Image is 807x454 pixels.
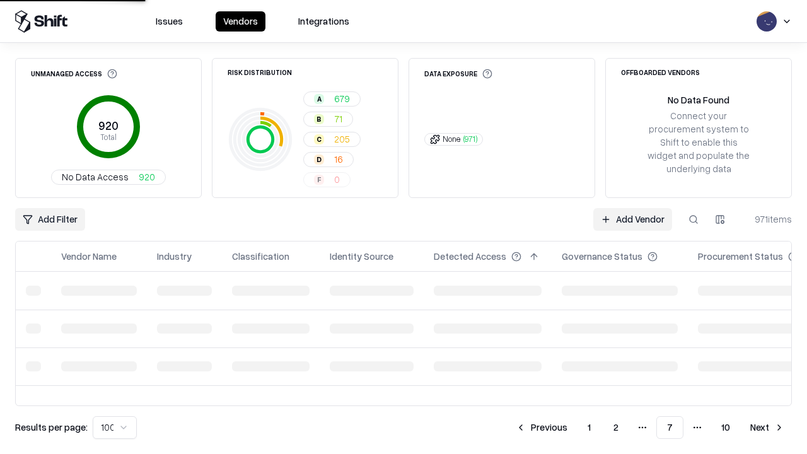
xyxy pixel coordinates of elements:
tspan: Total [100,132,117,142]
span: 16 [334,153,343,166]
button: 7 [656,416,683,439]
a: Add Vendor [593,208,672,231]
div: Industry [157,250,192,263]
div: Unmanaged Access [31,69,117,79]
tspan: 920 [98,119,119,132]
button: 1 [578,416,601,439]
div: Classification [232,250,289,263]
span: 205 [334,132,350,146]
button: 10 [711,416,740,439]
div: A [314,94,324,104]
div: Governance Status [562,250,642,263]
p: Results per page: [15,421,88,434]
button: Add Filter [15,208,85,231]
button: 2 [603,416,629,439]
div: Detected Access [434,250,506,263]
div: Offboarded Vendors [621,69,700,76]
div: Risk Distribution [228,69,292,76]
button: D16 [303,152,354,167]
button: None(971) [424,133,483,146]
button: Next [743,416,792,439]
span: 71 [334,112,342,125]
button: Vendors [216,11,265,32]
div: Identity Source [330,250,393,263]
div: Procurement Status [698,250,783,263]
div: Vendor Name [61,250,117,263]
div: 971 items [741,212,792,226]
button: No Data Access920 [51,170,166,185]
button: Integrations [291,11,357,32]
button: A679 [303,91,361,107]
button: B71 [303,112,353,127]
button: Previous [508,416,575,439]
button: C205 [303,132,361,147]
span: No Data Access [62,170,129,183]
div: No Data Found [668,93,729,107]
span: 920 [139,170,155,183]
div: D [314,154,324,165]
nav: pagination [508,416,792,439]
div: C [314,134,324,144]
div: B [314,114,324,124]
span: 679 [334,92,350,105]
div: Data Exposure [424,69,492,79]
div: Connect your procurement system to Shift to enable this widget and populate the underlying data [646,109,751,176]
span: ( 971 ) [463,134,477,144]
button: Issues [148,11,190,32]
